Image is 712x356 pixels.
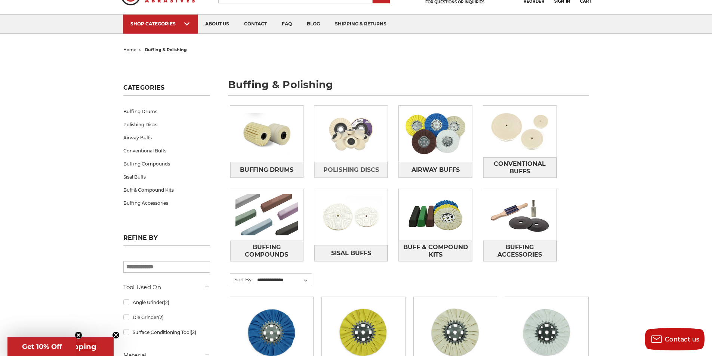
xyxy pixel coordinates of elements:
div: Get Free ShippingClose teaser [7,337,114,356]
a: Buffing Compounds [123,157,210,170]
span: (2) [164,300,169,305]
a: Sisal Buffs [123,170,210,183]
a: faq [274,15,299,34]
h5: Tool Used On [123,283,210,292]
span: Airway Buffs [412,164,460,176]
button: Contact us [645,328,705,350]
a: Buffing Accessories [483,241,557,261]
a: Airway Buffs [399,162,472,178]
a: Buff & Compound Kits [123,183,210,196]
a: contact [237,15,274,34]
img: Buffing Compounds [230,189,303,241]
div: Get 10% OffClose teaser [7,337,76,356]
a: Sisal Buffs [314,245,388,261]
h5: Categories [123,84,210,96]
a: home [123,47,136,52]
a: shipping & returns [327,15,394,34]
span: Sisal Buffs [331,247,371,260]
span: Buff & Compound Kits [399,241,472,261]
select: Sort By: [256,275,312,286]
span: (2) [191,329,196,335]
h5: Refine by [123,234,210,246]
a: Surface Conditioning Tool [123,326,210,339]
img: Airway Buffs [399,108,472,160]
a: Airway Buffs [123,131,210,144]
img: Sisal Buffs [314,191,388,243]
img: Buff & Compound Kits [399,189,472,241]
button: Close teaser [112,331,120,339]
div: SHOP CATEGORIES [130,21,190,27]
span: (2) [158,315,164,320]
span: Polishing Discs [323,164,379,176]
a: Polishing Discs [314,162,388,178]
a: Buff & Compound Kits [399,241,472,261]
a: Angle Grinder [123,296,210,309]
a: about us [198,15,237,34]
span: buffing & polishing [145,47,187,52]
a: blog [299,15,327,34]
h1: buffing & polishing [228,80,589,96]
span: Conventional Buffs [484,158,556,178]
img: Buffing Drums [230,108,303,160]
button: Close teaser [75,331,82,339]
img: Buffing Accessories [483,189,557,241]
a: Conventional Buffs [123,144,210,157]
label: Sort By: [230,274,253,285]
a: Conventional Buffs [483,157,557,178]
a: Buffing Compounds [230,241,303,261]
span: Buffing Compounds [231,241,303,261]
span: Get 10% Off [22,343,62,351]
a: Buffing Drums [230,162,303,178]
a: Buffing Drums [123,105,210,118]
span: Buffing Drums [240,164,293,176]
span: Contact us [665,336,700,343]
img: Conventional Buffs [483,106,557,157]
a: Buffing Accessories [123,196,210,210]
a: Polishing Discs [123,118,210,131]
img: Polishing Discs [314,108,388,160]
a: Die Grinder [123,311,210,324]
